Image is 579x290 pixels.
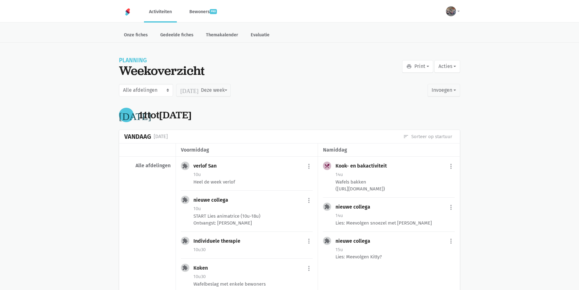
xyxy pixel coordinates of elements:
i: [DATE] [180,87,198,93]
button: Print [402,60,433,73]
img: Home [124,8,131,16]
div: Koken [193,265,213,271]
span: 11 [139,108,147,122]
span: 10u30 [193,274,206,279]
div: Weekoverzicht [119,63,205,78]
i: local_dining [324,163,330,169]
i: extension [324,238,330,244]
i: extension [324,204,330,210]
div: voormiddag [181,146,312,154]
a: Themakalender [201,29,243,42]
button: Invoegen [428,84,460,96]
span: 14u [336,172,343,177]
div: Kook- en bakactiviteit [336,163,392,169]
div: Planning [119,58,205,63]
div: nieuwe collega [336,238,375,244]
a: Bewonerspro [184,1,222,22]
div: nieuwe collega [336,204,375,210]
a: Onze fiches [119,29,153,42]
span: [DATE] [159,108,192,122]
div: Wafels bakken ([URL][DOMAIN_NAME]) [336,179,455,192]
i: extension [182,163,188,169]
a: Sorteer op startuur [403,133,452,140]
div: Individuele therapie [193,238,245,244]
a: Activiteiten [144,1,177,22]
i: extension [182,265,188,271]
div: [DATE] [154,132,168,141]
div: tot [139,109,192,121]
div: Vandaag [124,133,151,140]
span: 15u [336,247,343,252]
span: 10u [193,206,201,211]
i: [DATE] [119,110,151,120]
i: extension [182,197,188,203]
span: pro [210,9,217,14]
button: Deze week [176,84,230,96]
i: extension [182,238,188,244]
div: Lies: Meevolgen snoezel met [PERSON_NAME] [336,220,455,226]
span: 10u [193,172,201,177]
button: Acties [434,60,460,73]
div: namiddag [323,146,455,154]
div: Wafelbeslag met enkele bewoners [193,281,312,287]
div: Alle afdelingen [124,163,171,169]
div: nieuwe collega [193,197,233,203]
i: sort [403,134,409,139]
span: 14u [336,213,343,218]
i: print [406,64,412,69]
a: Evaluatie [246,29,274,42]
div: Heel de week verlof [193,179,312,185]
div: START Lies animatrice (10u-18u) Ontvangst: [PERSON_NAME] [193,213,312,226]
div: Lies: Meevolgen Kitty? [336,253,455,260]
div: verlof San [193,163,222,169]
a: Gedeelde fiches [155,29,198,42]
span: 10u30 [193,247,206,252]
